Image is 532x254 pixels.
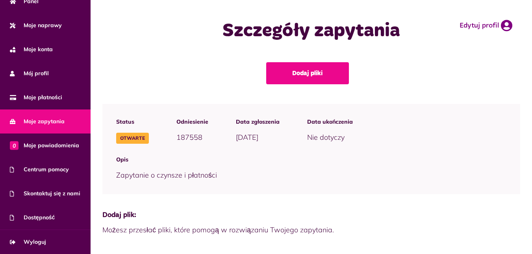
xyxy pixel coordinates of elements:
[307,133,345,142] font: Nie dotyczy
[116,156,128,163] font: Opis
[24,94,62,101] font: Moje płatności
[24,22,62,29] font: Moje naprawy
[307,118,353,125] font: Data ukończenia
[13,142,16,149] font: 0
[176,133,202,142] font: 187558
[120,135,145,141] font: Otwarte
[24,214,55,221] font: Dostępność
[24,166,69,173] font: Centrum pomocy
[24,142,79,149] font: Moje powiadomienia
[116,171,217,180] font: Zapytanie o czynsze i płatności
[460,22,499,29] font: Edytuj profil
[102,225,334,234] font: Możesz przesłać pliki, które pomogą w rozwiązaniu Twojego zapytania.
[24,118,65,125] font: Moje zapytania
[236,133,258,142] font: [DATE]
[266,62,349,84] a: Dodaj pliki
[222,21,400,40] font: Szczegóły zapytania
[116,118,134,125] font: Status
[24,46,53,53] font: Moje konta
[292,70,323,76] font: Dodaj pliki
[460,20,512,32] a: Edytuj profil
[176,118,208,125] font: Odniesienie
[24,190,80,197] font: Skontaktuj się z nami
[236,118,280,125] font: Data zgłoszenia
[24,238,46,245] font: Wyloguj
[102,211,136,219] font: Dodaj plik:
[24,70,49,77] font: Mój profil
